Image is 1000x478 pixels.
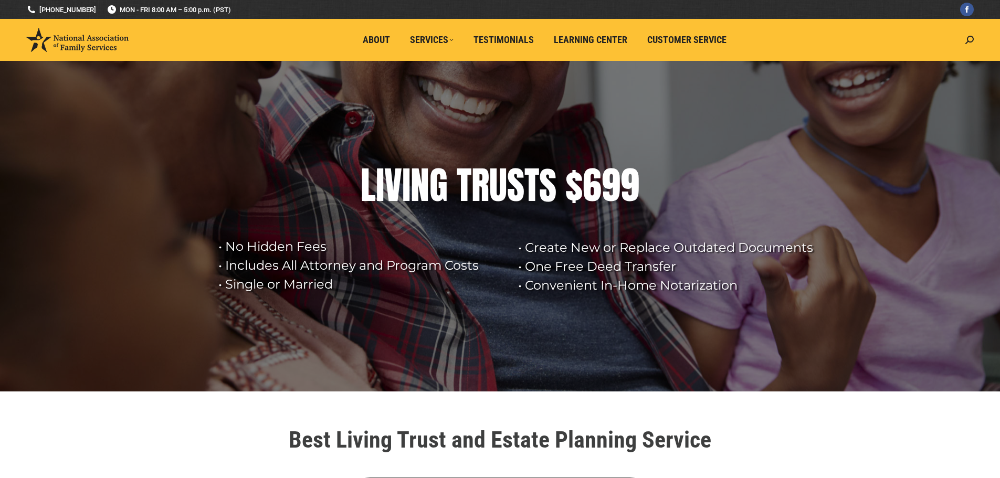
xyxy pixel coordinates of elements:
[583,164,602,206] div: 6
[410,164,429,206] div: N
[524,164,539,206] div: T
[471,164,489,206] div: R
[457,164,471,206] div: T
[355,30,397,50] a: About
[602,164,620,206] div: 9
[429,164,448,206] div: G
[960,3,974,16] a: Facebook page opens in new window
[565,164,583,206] div: $
[640,30,734,50] a: Customer Service
[410,34,454,46] span: Services
[402,164,410,206] div: I
[26,28,129,52] img: National Association of Family Services
[620,164,639,206] div: 9
[384,164,402,206] div: V
[218,237,505,294] rs-layer: • No Hidden Fees • Includes All Attorney and Program Costs • Single or Married
[107,5,231,15] span: MON - FRI 8:00 AM – 5:00 p.m. (PST)
[489,164,507,206] div: U
[507,164,524,206] div: S
[518,238,823,295] rs-layer: • Create New or Replace Outdated Documents • One Free Deed Transfer • Convenient In-Home Notariza...
[376,164,384,206] div: I
[554,34,627,46] span: Learning Center
[206,428,794,451] h1: Best Living Trust and Estate Planning Service
[466,30,541,50] a: Testimonials
[539,165,556,207] div: S
[361,164,376,206] div: L
[546,30,635,50] a: Learning Center
[26,5,96,15] a: [PHONE_NUMBER]
[363,34,390,46] span: About
[473,34,534,46] span: Testimonials
[647,34,727,46] span: Customer Service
